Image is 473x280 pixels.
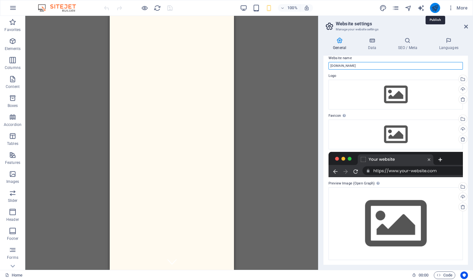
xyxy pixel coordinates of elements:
i: Pages (Ctrl+Alt+S) [392,4,399,12]
button: publish [430,3,440,13]
button: design [379,4,387,12]
div: Select files from the file manager, stock photos, or upload file(s) [329,80,463,109]
p: Accordion [4,122,21,127]
h4: Languages [429,37,468,51]
span: More [448,5,468,11]
span: : [423,273,424,277]
label: Preview Image (Open Graph) [329,180,463,187]
p: Forms [7,255,18,260]
button: Usercentrics [460,271,468,279]
p: Features [5,160,20,165]
p: Boxes [8,103,18,108]
button: text_generator [417,4,425,12]
div: Select files from the file manager, stock photos, or upload file(s) [329,120,463,149]
p: Content [6,84,20,89]
button: 100% [278,4,300,12]
p: Header [6,217,19,222]
a: Click to cancel selection. Double-click to open Pages [5,271,22,279]
p: Tables [7,141,18,146]
i: Reload page [154,4,161,12]
div: Select files from the file manager, stock photos, or upload file(s) [329,187,463,260]
label: Favicon [329,112,463,120]
i: AI Writer [417,4,425,12]
button: reload [153,4,161,12]
h4: SEO / Meta [388,37,429,51]
h6: Session time [412,271,429,279]
h4: Data [358,37,388,51]
span: Code [437,271,452,279]
p: Slider [8,198,18,203]
p: Elements [5,46,21,51]
input: Name... [329,62,463,70]
p: Columns [5,65,21,70]
i: On resize automatically adjust zoom level to fit chosen device. [304,5,310,11]
label: Logo [329,72,463,80]
button: pages [392,4,400,12]
h4: General [323,37,358,51]
label: Website name [329,54,463,62]
button: More [445,3,470,13]
img: Editor Logo [36,4,84,12]
button: Click here to leave preview mode and continue editing [141,4,148,12]
h2: Website settings [336,21,468,27]
p: Favorites [4,27,21,32]
button: Code [434,271,455,279]
button: navigator [405,4,412,12]
i: Design (Ctrl+Alt+Y) [379,4,387,12]
span: 00 00 [419,271,428,279]
h6: 100% [287,4,298,12]
p: Images [6,179,19,184]
p: Footer [7,236,18,241]
h3: Manage your website settings [336,27,455,32]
